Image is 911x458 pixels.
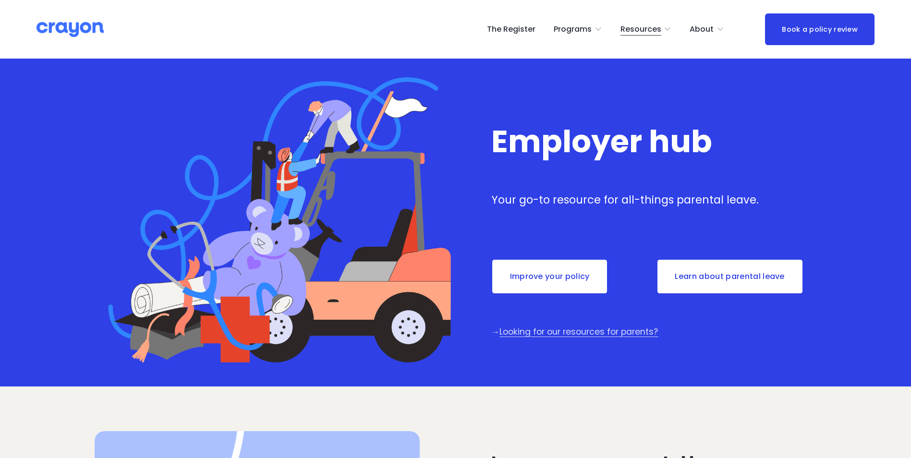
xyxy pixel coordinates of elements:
a: folder dropdown [690,22,724,37]
a: folder dropdown [554,22,602,37]
a: Book a policy review [765,13,875,45]
a: The Register [487,22,535,37]
a: Learn about parental leave [656,259,803,294]
span: Resources [620,23,661,36]
h1: Employer hub [491,125,816,158]
a: Looking for our resources for parents? [499,326,658,337]
p: Your go-to resource for all-things parental leave. [491,192,816,208]
img: Crayon [36,21,104,38]
span: Programs [554,23,592,36]
span: About [690,23,714,36]
a: Improve your policy [491,259,608,294]
a: folder dropdown [620,22,672,37]
span: → [491,326,500,337]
